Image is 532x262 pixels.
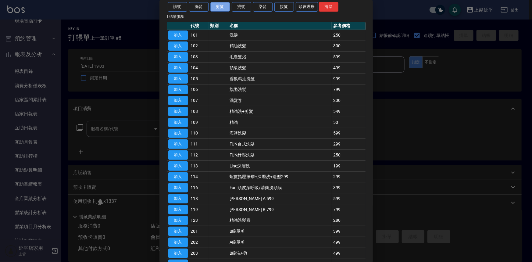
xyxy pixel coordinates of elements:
td: 499 [332,248,365,259]
td: 999 [332,73,365,84]
td: 103 [189,51,209,62]
button: 加入 [168,74,188,83]
td: 399 [332,226,365,237]
td: 299 [332,171,365,182]
p: 143 筆服務 [167,14,366,19]
button: 護髮 [168,2,187,12]
td: 107 [189,95,209,106]
button: 加入 [168,52,188,62]
button: 加入 [168,183,188,192]
td: 114 [189,171,209,182]
td: 799 [332,84,365,95]
td: 香氛精油洗髮 [228,73,332,84]
td: 106 [189,84,209,95]
th: 名稱 [228,22,332,30]
button: 加入 [168,238,188,247]
button: 清除 [319,2,338,12]
td: 105 [189,73,209,84]
button: 加入 [168,41,188,51]
td: Fun 頭皮深呼吸/清爽洗頭膜 [228,182,332,193]
td: A級單剪 [228,237,332,248]
button: 加入 [168,227,188,236]
td: Line深層洗 [228,160,332,171]
td: 399 [332,182,365,193]
td: 203 [189,248,209,259]
td: 110 [189,128,209,139]
button: 加入 [168,63,188,73]
button: 加入 [168,128,188,138]
td: 精油洗髮 [228,41,332,52]
td: 300 [332,41,365,52]
td: 113 [189,160,209,171]
td: 230 [332,95,365,106]
td: 101 [189,30,209,41]
td: 199 [332,160,365,171]
td: 洗髮 [228,30,332,41]
td: 549 [332,106,365,117]
td: 799 [332,204,365,215]
td: 499 [332,62,365,73]
td: 旗艦洗髮 [228,84,332,95]
td: 精油洗髮卷 [228,215,332,226]
button: 頭皮理療 [296,2,318,12]
td: 104 [189,62,209,73]
button: 加入 [168,139,188,149]
button: 燙髮 [232,2,251,12]
td: 108 [189,106,209,117]
td: 599 [332,193,365,204]
td: 599 [332,128,365,139]
td: 精油洗+剪髮 [228,106,332,117]
td: FUN台式洗髮 [228,138,332,149]
td: 123 [189,215,209,226]
td: 201 [189,226,209,237]
td: B級洗+剪 [228,248,332,259]
button: 加入 [168,107,188,116]
td: 海鹽洗髮 [228,128,332,139]
button: 加入 [168,30,188,40]
button: 加入 [168,194,188,203]
td: 250 [332,30,365,41]
button: 加入 [168,85,188,94]
button: 加入 [168,172,188,181]
td: 頂級洗髮 [228,62,332,73]
button: 加入 [168,205,188,214]
td: 112 [189,149,209,160]
td: 50 [332,117,365,128]
td: 102 [189,41,209,52]
button: 染髮 [253,2,273,12]
td: 精油 [228,117,332,128]
td: 蝦皮指壓按摩+深層洗+造型299 [228,171,332,182]
button: 加入 [168,248,188,258]
td: 116 [189,182,209,193]
td: FUN紓壓洗髮 [228,149,332,160]
td: 洗髮卷 [228,95,332,106]
button: 接髮 [274,2,294,12]
button: 加入 [168,117,188,127]
td: 599 [332,51,365,62]
button: 剪髮 [210,2,230,12]
td: [PERSON_NAME] B 799 [228,204,332,215]
td: 280 [332,215,365,226]
button: 加入 [168,161,188,170]
td: [PERSON_NAME] A 599 [228,193,332,204]
th: 類別 [209,22,228,30]
td: 118 [189,193,209,204]
button: 加入 [168,150,188,160]
th: 代號 [189,22,209,30]
td: 250 [332,149,365,160]
td: 299 [332,138,365,149]
button: 洗髮 [189,2,209,12]
td: B級單剪 [228,226,332,237]
td: 毛囊髮浴 [228,51,332,62]
td: 119 [189,204,209,215]
td: 499 [332,237,365,248]
th: 參考價格 [332,22,365,30]
td: 202 [189,237,209,248]
button: 加入 [168,96,188,105]
td: 109 [189,117,209,128]
button: 加入 [168,216,188,225]
td: 111 [189,138,209,149]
